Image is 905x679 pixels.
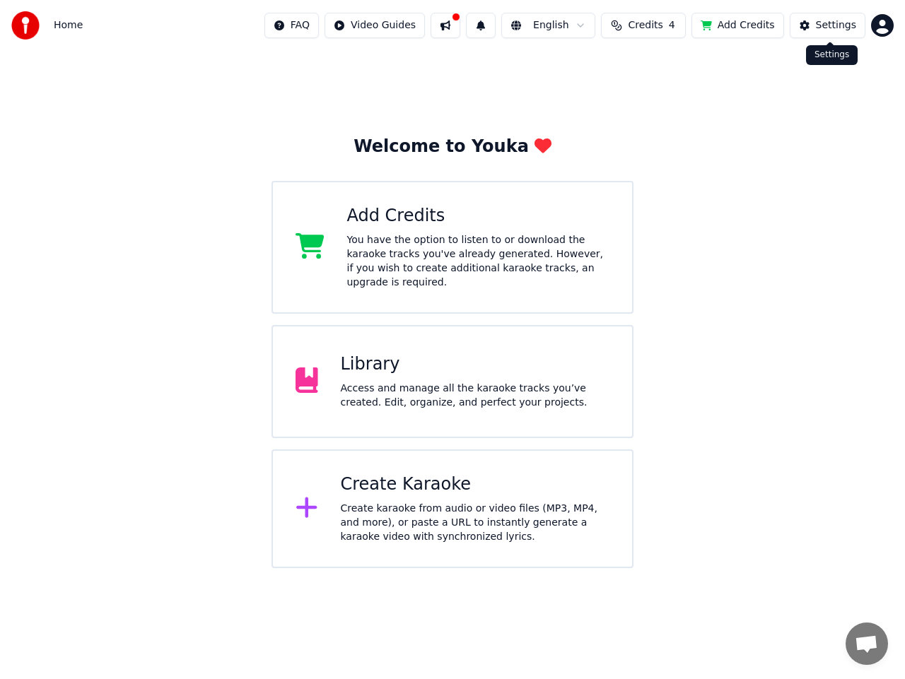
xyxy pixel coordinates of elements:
button: FAQ [264,13,319,38]
button: Add Credits [691,13,784,38]
div: Welcome to Youka [354,136,551,158]
div: Create karaoke from audio or video files (MP3, MP4, and more), or paste a URL to instantly genera... [341,502,610,544]
span: Credits [628,18,662,33]
nav: breadcrumb [54,18,83,33]
div: Add Credits [347,205,610,228]
button: Credits4 [601,13,686,38]
div: Create Karaoke [341,473,610,496]
div: Access and manage all the karaoke tracks you’ve created. Edit, organize, and perfect your projects. [341,382,610,410]
div: Settings [816,18,856,33]
span: 4 [669,18,675,33]
img: youka [11,11,40,40]
button: Settings [790,13,865,38]
span: Home [54,18,83,33]
button: Video Guides [325,13,425,38]
div: You have the option to listen to or download the karaoke tracks you've already generated. However... [347,233,610,290]
div: Open chat [846,622,888,665]
div: Library [341,353,610,376]
div: Settings [806,45,858,65]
